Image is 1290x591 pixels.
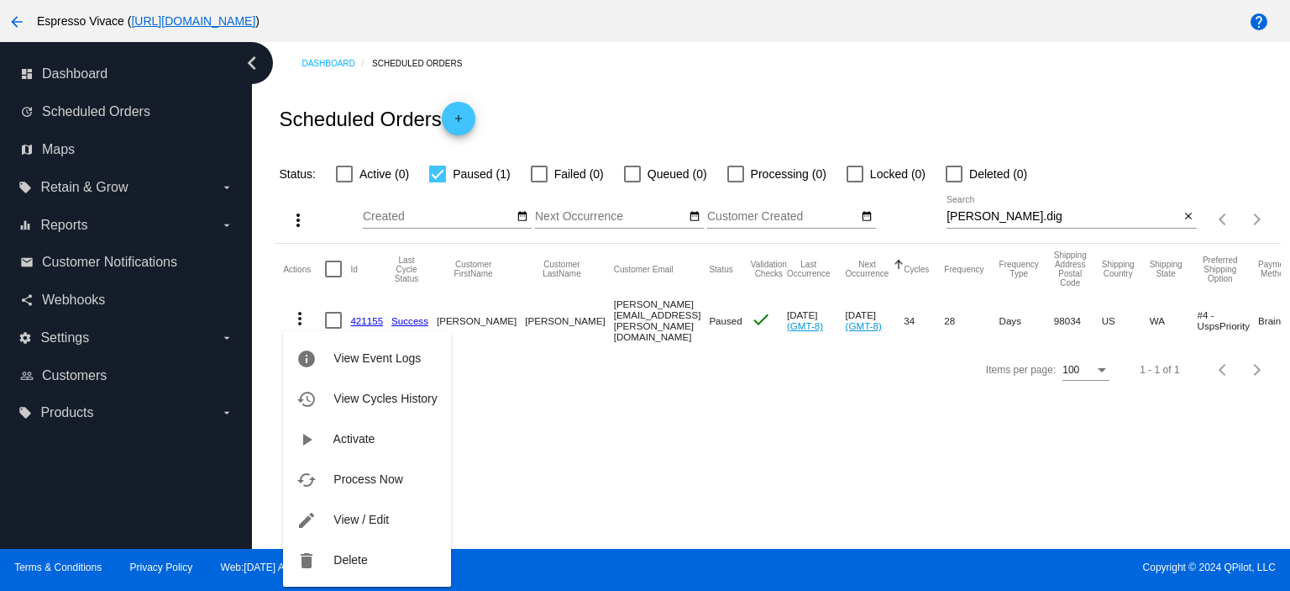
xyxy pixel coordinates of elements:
[296,551,317,571] mat-icon: delete
[296,389,317,409] mat-icon: history
[296,349,317,369] mat-icon: info
[296,470,317,490] mat-icon: cached
[333,513,389,526] span: View / Edit
[296,510,317,530] mat-icon: edit
[333,553,367,567] span: Delete
[333,351,421,365] span: View Event Logs
[333,432,375,446] span: Activate
[333,472,402,486] span: Process Now
[333,392,437,405] span: View Cycles History
[296,430,317,450] mat-icon: play_arrow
